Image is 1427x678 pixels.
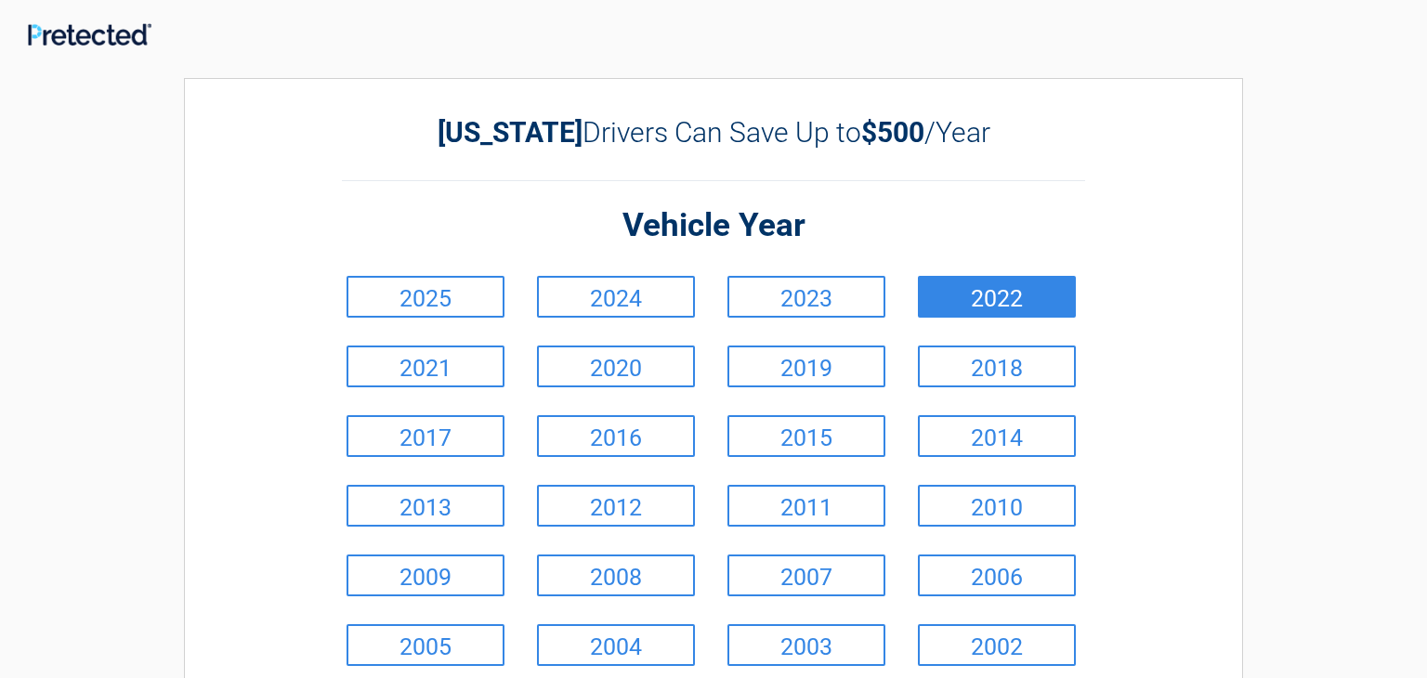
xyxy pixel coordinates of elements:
a: 2003 [727,624,885,666]
a: 2013 [347,485,504,527]
a: 2010 [918,485,1076,527]
a: 2008 [537,554,695,596]
a: 2012 [537,485,695,527]
h2: Vehicle Year [342,204,1085,248]
a: 2011 [727,485,885,527]
a: 2005 [347,624,504,666]
a: 2019 [727,346,885,387]
img: Main Logo [28,23,151,46]
a: 2016 [537,415,695,457]
b: $500 [861,116,924,149]
a: 2024 [537,276,695,318]
a: 2004 [537,624,695,666]
a: 2023 [727,276,885,318]
a: 2015 [727,415,885,457]
a: 2009 [347,554,504,596]
a: 2014 [918,415,1076,457]
a: 2006 [918,554,1076,596]
a: 2017 [347,415,504,457]
a: 2018 [918,346,1076,387]
a: 2022 [918,276,1076,318]
h2: Drivers Can Save Up to /Year [342,116,1085,149]
b: [US_STATE] [438,116,583,149]
a: 2007 [727,554,885,596]
a: 2025 [347,276,504,318]
a: 2020 [537,346,695,387]
a: 2002 [918,624,1076,666]
a: 2021 [347,346,504,387]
